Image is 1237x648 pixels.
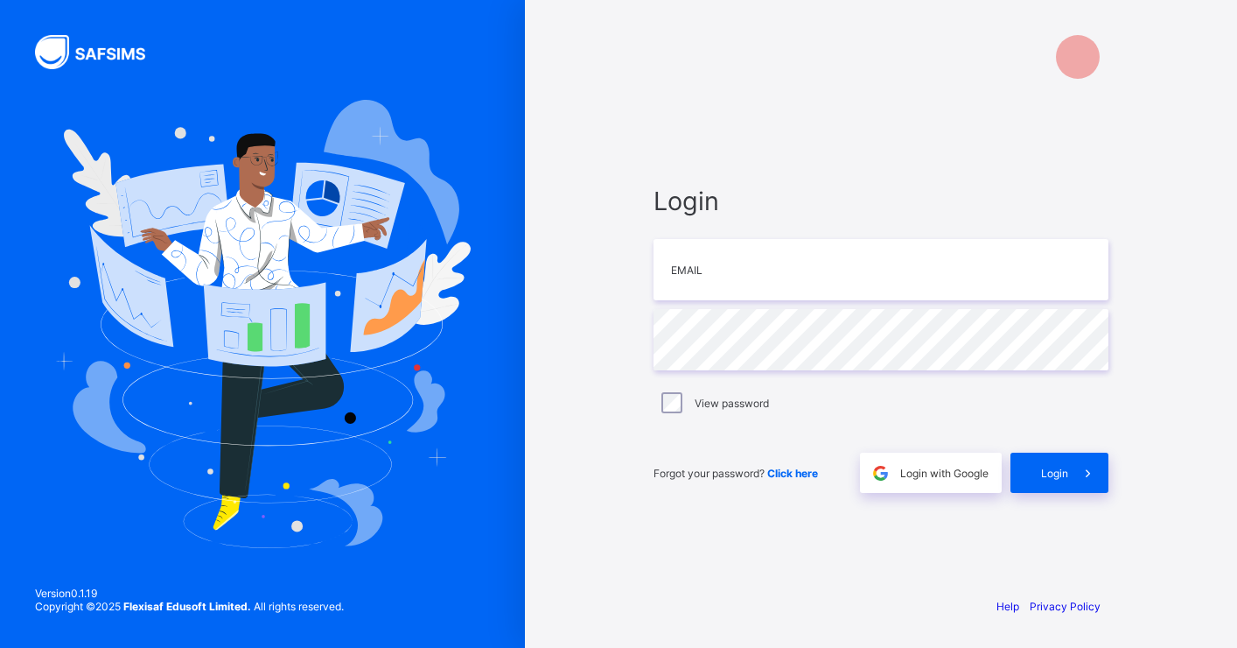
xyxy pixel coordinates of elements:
span: Copyright © 2025 All rights reserved. [35,600,344,613]
span: Forgot your password? [653,467,818,480]
img: google.396cfc9801f0270233282035f929180a.svg [870,463,891,483]
span: Version 0.1.19 [35,587,344,600]
strong: Flexisaf Edusoft Limited. [123,600,251,613]
a: Privacy Policy [1030,600,1101,613]
img: SAFSIMS Logo [35,35,166,69]
span: Login [1041,467,1068,480]
label: View password [695,397,769,410]
span: Login [653,186,1108,216]
a: Click here [767,467,818,480]
span: Login with Google [900,467,989,480]
a: Help [996,600,1019,613]
img: Hero Image [54,100,471,548]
